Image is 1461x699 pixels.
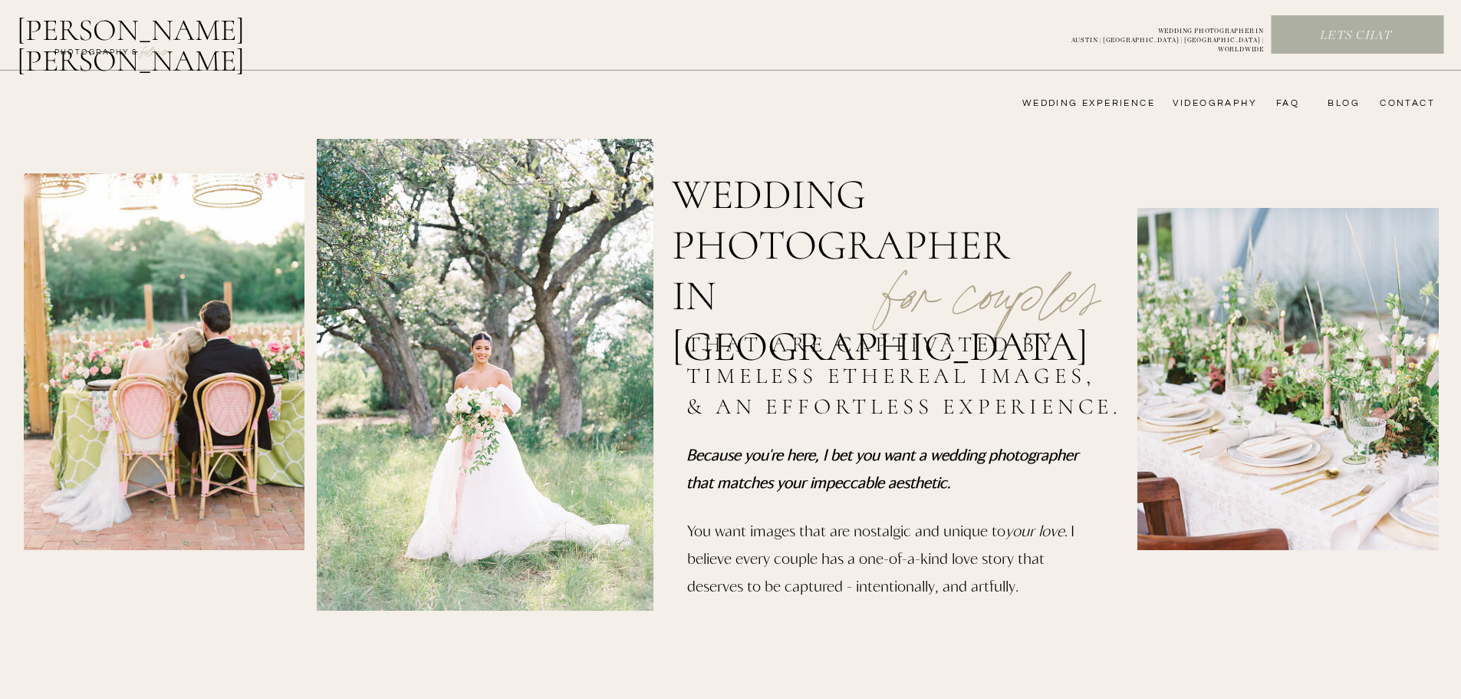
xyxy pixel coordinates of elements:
[1046,27,1264,44] a: WEDDING PHOTOGRAPHER INAUSTIN | [GEOGRAPHIC_DATA] | [GEOGRAPHIC_DATA] | WORLDWIDE
[1322,97,1360,110] a: bLog
[1168,97,1257,110] a: videography
[686,329,1130,427] h2: that are captivated by timeless ethereal images, & an effortless experience.
[1046,27,1264,44] p: WEDDING PHOTOGRAPHER IN AUSTIN | [GEOGRAPHIC_DATA] | [GEOGRAPHIC_DATA] | WORLDWIDE
[1272,28,1440,45] a: Lets chat
[1269,97,1299,110] a: FAQ
[1375,97,1435,110] a: CONTACT
[686,445,1078,491] i: Because you're here, I bet you want a wedding photographer that matches your impeccable aesthetic.
[672,170,1061,285] h1: wedding photographer in [GEOGRAPHIC_DATA]
[1001,97,1155,110] a: wedding experience
[846,219,1137,318] p: for couples
[1005,521,1064,539] i: your love
[126,41,183,60] a: FILMs
[17,15,324,51] a: [PERSON_NAME] [PERSON_NAME]
[687,516,1077,612] p: You want images that are nostalgic and unique to . I believe every couple has a one-of-a-kind lov...
[46,47,146,65] a: photography &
